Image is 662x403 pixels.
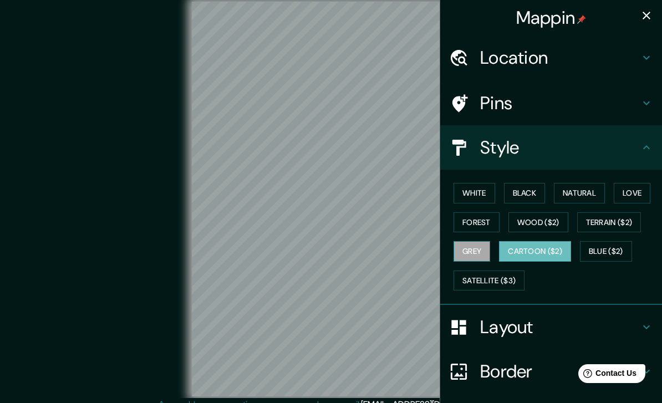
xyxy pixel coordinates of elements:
button: Black [504,183,546,203]
canvas: Map [192,2,471,396]
h4: Style [480,136,640,159]
h4: Location [480,47,640,69]
h4: Mappin [516,7,587,29]
button: Forest [454,212,500,233]
button: Blue ($2) [580,241,632,262]
button: White [454,183,495,203]
img: pin-icon.png [577,15,586,24]
h4: Pins [480,92,640,114]
h4: Border [480,360,640,382]
div: Border [440,349,662,394]
button: Natural [554,183,605,203]
iframe: Help widget launcher [563,360,650,391]
button: Wood ($2) [508,212,568,233]
div: Layout [440,305,662,349]
div: Style [440,125,662,170]
button: Satellite ($3) [454,271,524,291]
button: Cartoon ($2) [499,241,571,262]
div: Pins [440,81,662,125]
h4: Layout [480,316,640,338]
button: Grey [454,241,490,262]
button: Terrain ($2) [577,212,641,233]
div: Location [440,35,662,80]
button: Love [614,183,650,203]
